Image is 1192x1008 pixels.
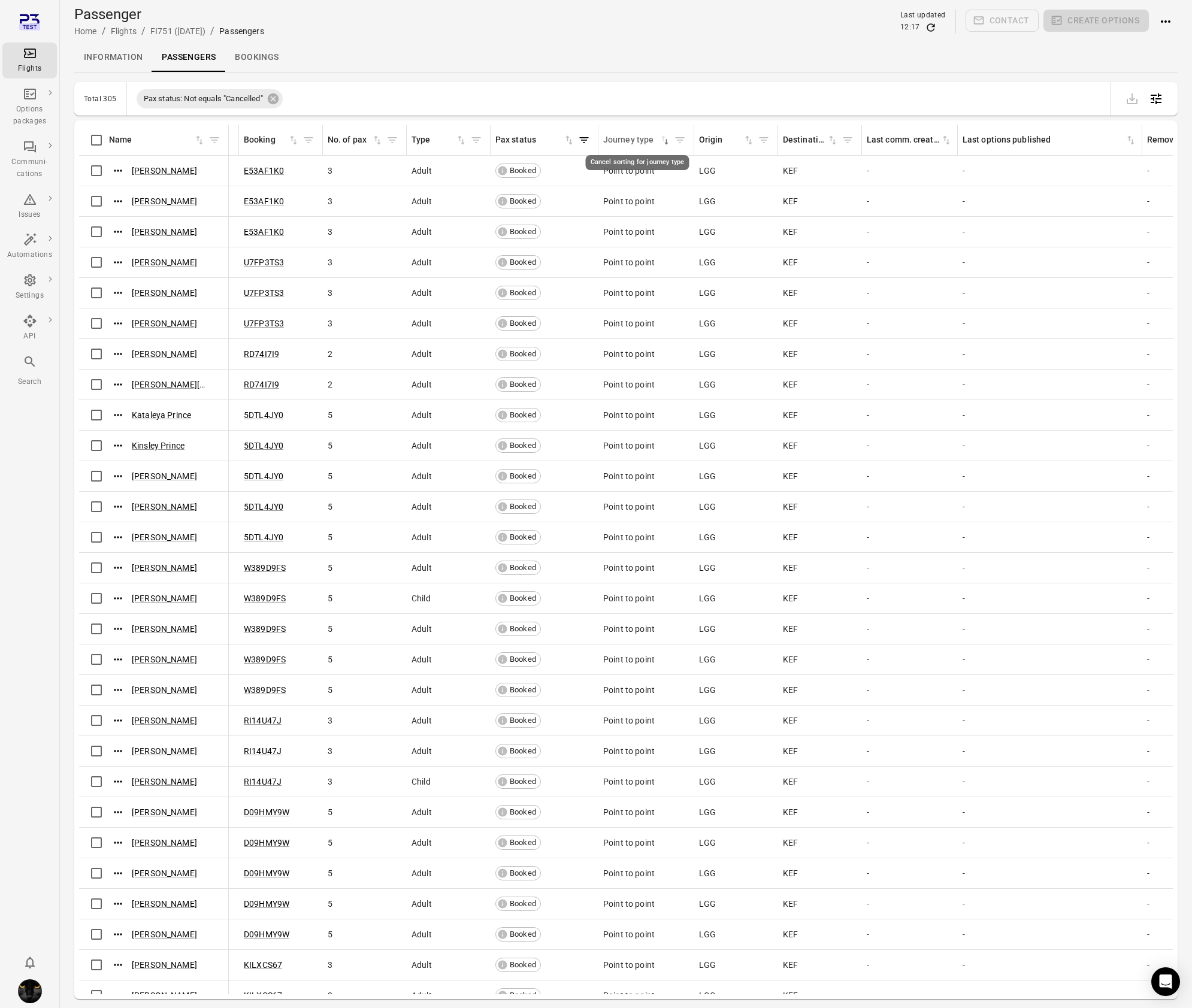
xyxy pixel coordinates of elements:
div: No. of pax [328,134,371,147]
a: D09HMY9W [244,868,289,878]
span: Adult [412,409,432,421]
a: [PERSON_NAME] [132,471,197,481]
span: Point to point [603,531,655,543]
div: Sort by name in ascending order [109,134,205,147]
div: Origin [699,134,743,147]
a: [PERSON_NAME] [132,319,197,328]
a: Passengers [152,43,225,72]
span: LGG [699,317,716,329]
span: LGG [699,256,716,268]
span: Booked [506,562,540,574]
span: Adult [412,531,432,543]
a: 5DTL4JY0 [244,502,283,511]
span: KEF [783,165,798,177]
span: 5 [328,440,332,452]
span: Booked [506,531,540,543]
div: - [963,226,1137,238]
div: - [963,287,1137,299]
span: LGG [699,348,716,360]
div: Cancel sorting for journey type [586,155,689,170]
span: KEF [783,287,798,299]
a: RI14U47J [244,716,282,725]
span: Adult [412,165,432,177]
button: Actions [109,406,127,424]
a: [PERSON_NAME] [132,349,197,359]
a: RD74I7I9 [244,349,279,359]
div: Booking [244,134,288,147]
a: Kataleya Prince [132,410,191,420]
div: - [963,195,1137,207]
div: Options packages [7,104,52,128]
span: LGG [699,195,716,207]
div: Settings [7,290,52,302]
button: Actions [109,467,127,485]
div: Sort by last communication created in ascending order [867,134,952,147]
a: Bookings [225,43,288,72]
div: API [7,331,52,343]
a: [PERSON_NAME] [132,807,197,817]
button: Actions [109,376,127,393]
span: Adult [412,379,432,391]
a: D09HMY9W [244,899,289,909]
button: Actions [109,498,127,516]
span: Adult [412,256,432,268]
span: Booked [506,317,540,329]
a: [PERSON_NAME] [132,532,197,542]
div: Automations [7,249,52,261]
div: Open Intercom Messenger [1151,967,1180,996]
span: Adult [412,226,432,238]
button: Actions [109,559,127,577]
div: Sort by last options package published in ascending order [963,134,1137,147]
button: Actions [109,589,127,607]
span: Booked [506,226,540,238]
a: D09HMY9W [244,838,289,847]
div: - [867,470,953,482]
div: Local navigation [74,43,1178,72]
a: [PERSON_NAME] [132,991,197,1000]
a: [PERSON_NAME] [132,227,197,237]
a: [PERSON_NAME][DEMOGRAPHIC_DATA] [132,380,286,389]
span: 2 [328,348,332,360]
span: KEF [783,562,798,574]
div: Last updated [900,10,946,22]
button: Notifications [18,951,42,974]
div: - [963,256,1137,268]
button: Actions [109,437,127,455]
a: Settings [2,270,57,305]
span: Booked [506,409,540,421]
div: Sort by origin in ascending order [699,134,755,147]
span: Filter by name [205,131,223,149]
button: Actions [109,773,127,791]
span: No. of pax [328,134,383,147]
span: Adult [412,623,432,635]
div: Sort by booking in ascending order [244,134,299,147]
div: - [867,440,953,452]
span: Please make a selection to create communications [966,10,1039,34]
a: E53AF1K0 [244,196,284,206]
span: Point to point [603,195,655,207]
span: Point to point [603,592,655,604]
span: Adult [412,317,432,329]
span: 3 [328,226,332,238]
span: Point to point [603,256,655,268]
a: [PERSON_NAME] [132,655,197,664]
button: Actions [109,650,127,668]
span: Booked [506,379,540,391]
div: Sort by no. of pax in ascending order [328,134,383,147]
span: Booked [506,287,540,299]
button: Refresh data [925,22,937,34]
div: 12:17 [900,22,920,34]
span: KEF [783,501,798,513]
a: RD74I7I9 [244,380,279,389]
span: Point to point [603,409,655,421]
button: Actions [109,925,127,943]
span: Adult [412,287,432,299]
span: KEF [783,409,798,421]
a: [PERSON_NAME] [132,196,197,206]
a: [PERSON_NAME] [132,716,197,725]
span: Booking [244,134,299,147]
div: - [867,195,953,207]
button: Actions [109,956,127,974]
button: Actions [109,681,127,699]
span: Filter by pax status [575,131,593,149]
